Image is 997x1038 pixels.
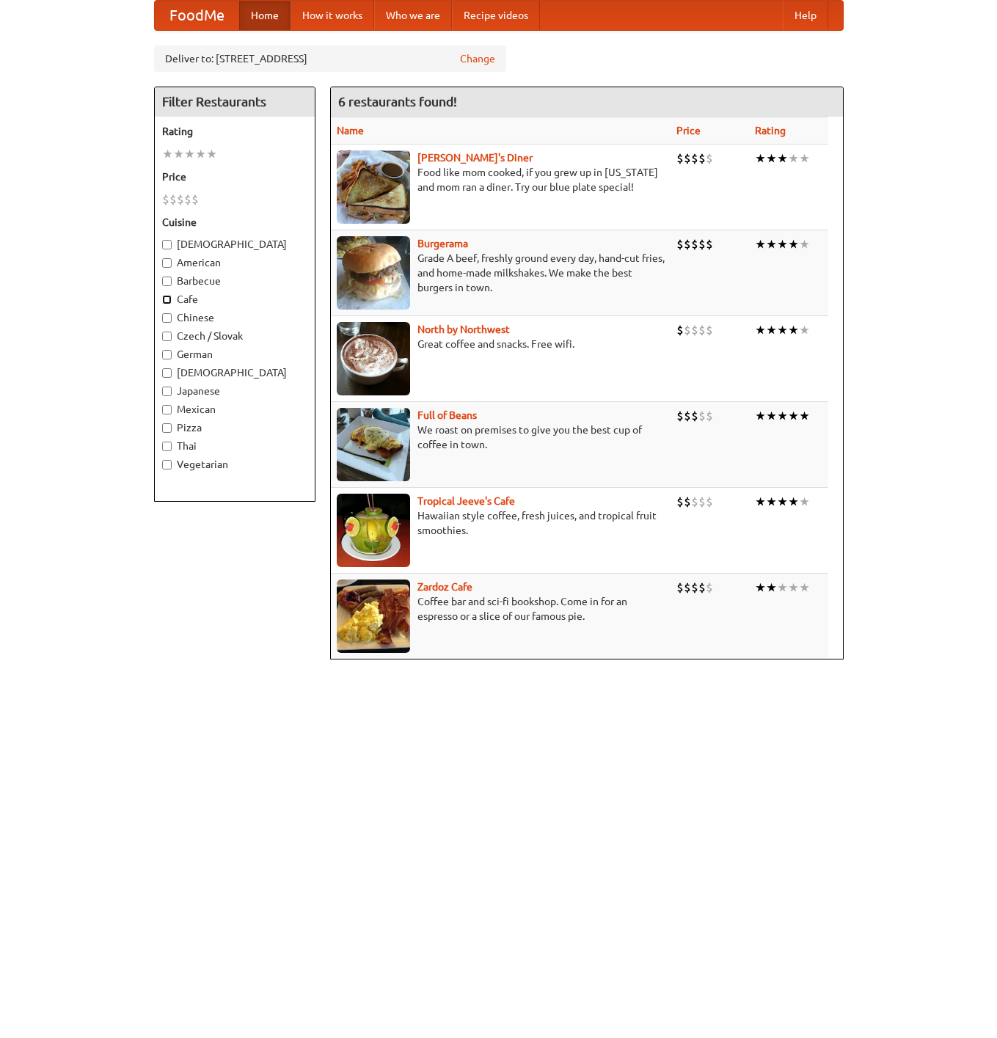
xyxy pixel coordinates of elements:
[162,420,307,435] label: Pizza
[417,581,472,593] a: Zardoz Cafe
[676,322,684,338] li: $
[684,580,691,596] li: $
[177,191,184,208] li: $
[777,322,788,338] li: ★
[162,439,307,453] label: Thai
[766,408,777,424] li: ★
[374,1,452,30] a: Who we are
[162,255,307,270] label: American
[755,408,766,424] li: ★
[684,494,691,510] li: $
[162,313,172,323] input: Chinese
[755,125,786,136] a: Rating
[799,580,810,596] li: ★
[417,238,468,249] b: Burgerama
[676,408,684,424] li: $
[698,236,706,252] li: $
[783,1,828,30] a: Help
[799,322,810,338] li: ★
[162,460,172,469] input: Vegetarian
[684,236,691,252] li: $
[766,150,777,167] li: ★
[337,337,665,351] p: Great coffee and snacks. Free wifi.
[162,442,172,451] input: Thai
[777,150,788,167] li: ★
[337,594,665,624] p: Coffee bar and sci-fi bookshop. Come in for an espresso or a slice of our famous pie.
[799,408,810,424] li: ★
[162,423,172,433] input: Pizza
[777,494,788,510] li: ★
[162,457,307,472] label: Vegetarian
[460,51,495,66] a: Change
[706,408,713,424] li: $
[799,236,810,252] li: ★
[184,191,191,208] li: $
[337,236,410,310] img: burgerama.jpg
[239,1,291,30] a: Home
[788,580,799,596] li: ★
[698,580,706,596] li: $
[755,494,766,510] li: ★
[417,152,533,164] a: [PERSON_NAME]'s Diner
[676,580,684,596] li: $
[788,150,799,167] li: ★
[337,251,665,295] p: Grade A beef, freshly ground every day, hand-cut fries, and home-made milkshakes. We make the bes...
[162,332,172,341] input: Czech / Slovak
[162,384,307,398] label: Japanese
[766,494,777,510] li: ★
[788,494,799,510] li: ★
[755,236,766,252] li: ★
[337,423,665,452] p: We roast on premises to give you the best cup of coffee in town.
[162,191,169,208] li: $
[162,387,172,396] input: Japanese
[777,408,788,424] li: ★
[706,322,713,338] li: $
[162,292,307,307] label: Cafe
[698,322,706,338] li: $
[417,324,510,335] b: North by Northwest
[706,236,713,252] li: $
[684,322,691,338] li: $
[691,150,698,167] li: $
[337,408,410,481] img: beans.jpg
[691,580,698,596] li: $
[162,169,307,184] h5: Price
[162,215,307,230] h5: Cuisine
[162,146,173,162] li: ★
[162,405,172,414] input: Mexican
[291,1,374,30] a: How it works
[155,87,315,117] h4: Filter Restaurants
[788,236,799,252] li: ★
[691,322,698,338] li: $
[417,495,515,507] a: Tropical Jeeve's Cafe
[162,274,307,288] label: Barbecue
[337,508,665,538] p: Hawaiian style coffee, fresh juices, and tropical fruit smoothies.
[184,146,195,162] li: ★
[337,150,410,224] img: sallys.jpg
[162,240,172,249] input: [DEMOGRAPHIC_DATA]
[698,494,706,510] li: $
[766,236,777,252] li: ★
[338,95,457,109] ng-pluralize: 6 restaurants found!
[337,494,410,567] img: jeeves.jpg
[337,165,665,194] p: Food like mom cooked, if you grew up in [US_STATE] and mom ran a diner. Try our blue plate special!
[777,580,788,596] li: ★
[676,150,684,167] li: $
[684,150,691,167] li: $
[755,322,766,338] li: ★
[191,191,199,208] li: $
[162,124,307,139] h5: Rating
[417,409,477,421] a: Full of Beans
[337,580,410,653] img: zardoz.jpg
[162,258,172,268] input: American
[755,580,766,596] li: ★
[195,146,206,162] li: ★
[766,322,777,338] li: ★
[337,322,410,395] img: north.jpg
[452,1,540,30] a: Recipe videos
[706,580,713,596] li: $
[788,322,799,338] li: ★
[691,236,698,252] li: $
